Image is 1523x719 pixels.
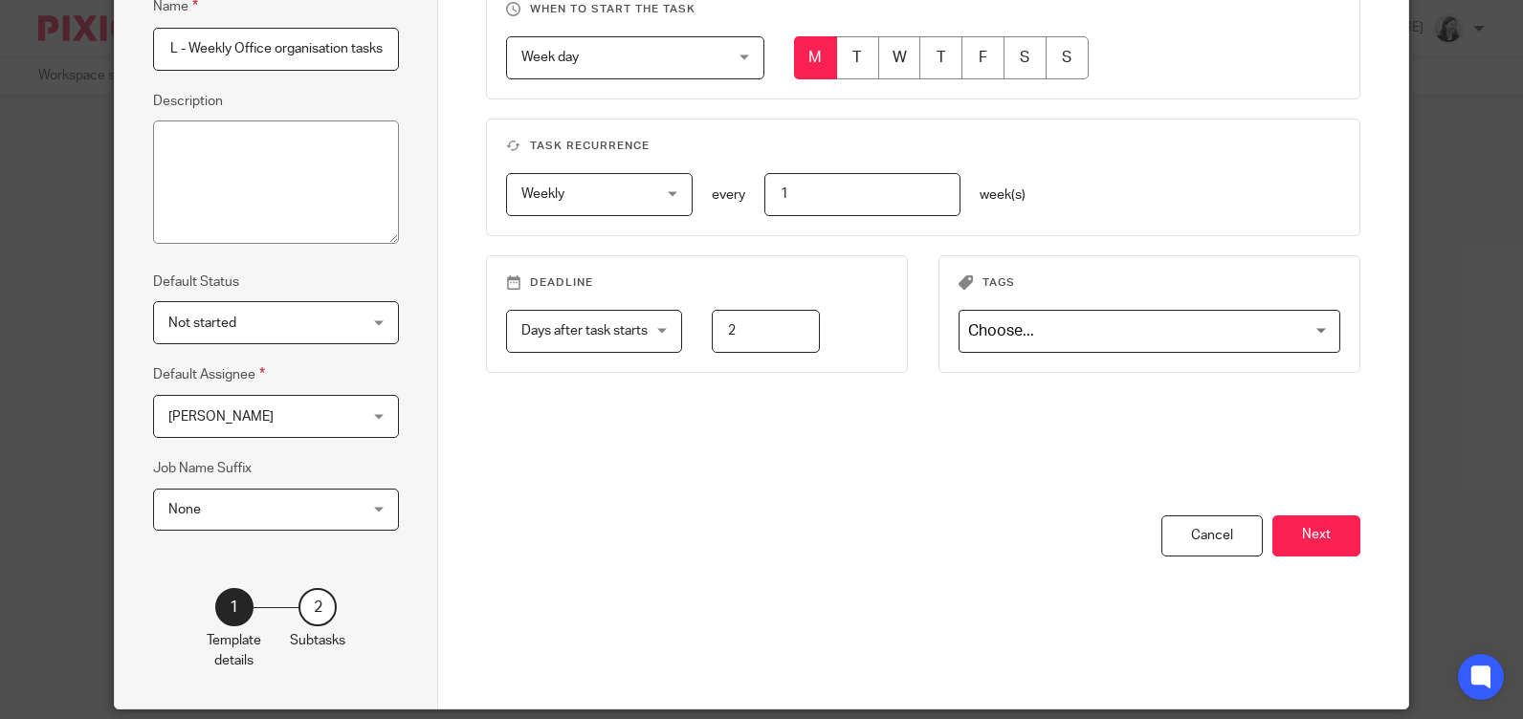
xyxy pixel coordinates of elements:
h3: When to start the task [506,2,1339,17]
span: Weekly [521,187,564,201]
p: Subtasks [290,631,345,650]
p: Template details [207,631,261,670]
label: Description [153,92,223,111]
div: Search for option [959,310,1340,353]
span: None [168,503,201,516]
div: 2 [298,588,337,626]
h3: Tags [959,275,1340,291]
label: Default Status [153,272,239,292]
label: Default Assignee [153,363,265,385]
div: 1 [215,588,254,626]
span: Week day [521,51,579,64]
input: Search for option [961,315,1329,348]
button: Next [1272,515,1360,556]
span: Days after task starts [521,324,648,338]
span: [PERSON_NAME] [168,410,274,424]
h3: Deadline [506,275,888,291]
span: week(s) [980,188,1026,202]
h3: Task recurrence [506,139,1339,154]
label: Job Name Suffix [153,459,252,478]
span: Not started [168,316,236,330]
p: every [712,185,745,205]
div: Cancel [1161,515,1263,556]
